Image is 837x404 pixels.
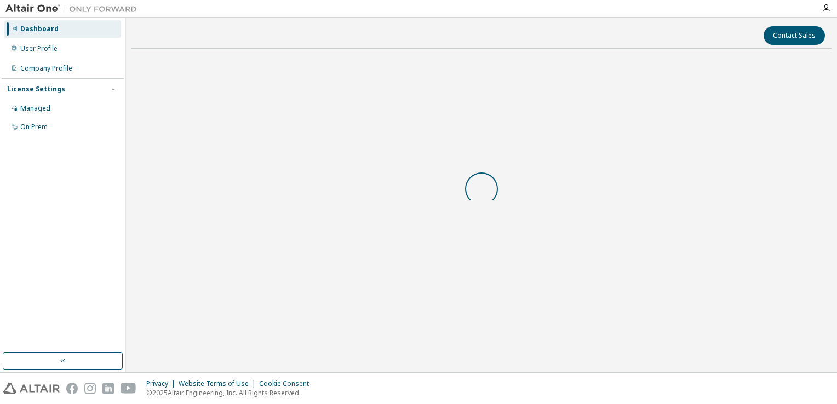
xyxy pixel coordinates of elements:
[764,26,825,45] button: Contact Sales
[20,104,50,113] div: Managed
[259,379,316,388] div: Cookie Consent
[7,85,65,94] div: License Settings
[20,44,58,53] div: User Profile
[20,123,48,131] div: On Prem
[179,379,259,388] div: Website Terms of Use
[146,388,316,397] p: © 2025 Altair Engineering, Inc. All Rights Reserved.
[3,383,60,394] img: altair_logo.svg
[121,383,136,394] img: youtube.svg
[66,383,78,394] img: facebook.svg
[146,379,179,388] div: Privacy
[5,3,142,14] img: Altair One
[20,25,59,33] div: Dashboard
[84,383,96,394] img: instagram.svg
[20,64,72,73] div: Company Profile
[102,383,114,394] img: linkedin.svg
